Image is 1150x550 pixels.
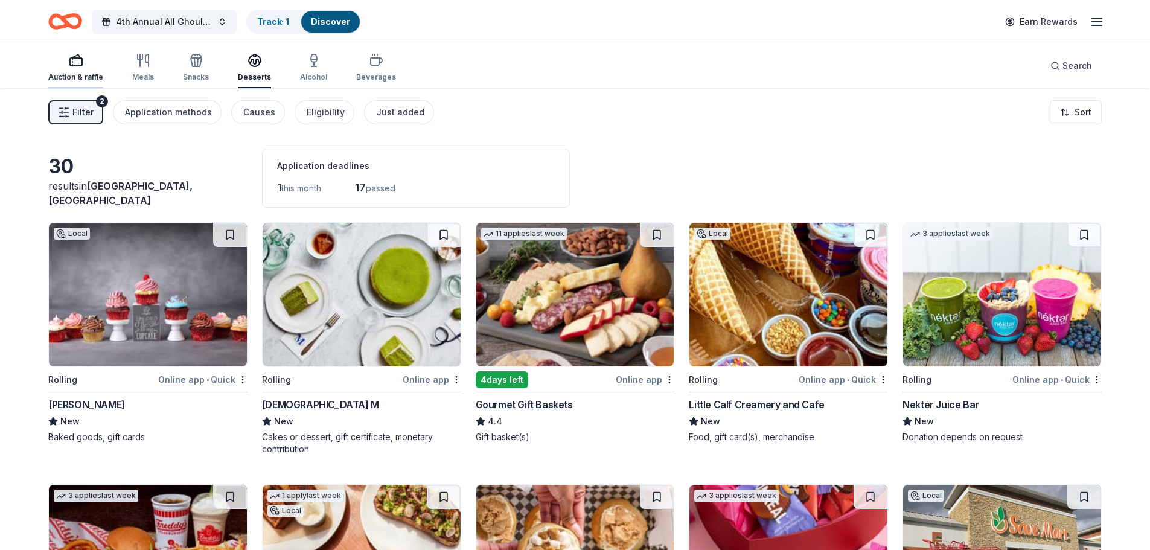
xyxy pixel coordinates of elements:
div: Meals [132,72,154,82]
button: Desserts [238,48,271,88]
div: [PERSON_NAME] [48,397,125,412]
span: passed [366,183,395,193]
span: • [206,375,209,385]
button: Application methods [113,100,222,124]
span: Sort [1075,105,1091,120]
button: Auction & raffle [48,48,103,88]
img: Image for Lady M [263,223,461,366]
div: Desserts [238,72,271,82]
div: Application methods [125,105,212,120]
span: • [1061,375,1063,385]
div: Cakes or dessert, gift certificate, monetary contribution [262,431,461,455]
div: Gourmet Gift Baskets [476,397,573,412]
div: Donation depends on request [902,431,1102,443]
div: 3 applies last week [908,228,992,240]
span: 17 [355,181,366,194]
button: Track· 1Discover [246,10,361,34]
span: 1 [277,181,281,194]
div: [DEMOGRAPHIC_DATA] M [262,397,379,412]
div: Local [267,505,304,517]
button: Alcohol [300,48,327,88]
a: Earn Rewards [998,11,1085,33]
img: Image for Gourmet Gift Baskets [476,223,674,366]
img: Image for Little Calf Creamery and Cafe [689,223,887,366]
div: 3 applies last week [54,490,138,502]
div: Local [54,228,90,240]
div: Causes [243,105,275,120]
div: 11 applies last week [481,228,567,240]
button: 4th Annual All Ghouls Gala [92,10,237,34]
span: [GEOGRAPHIC_DATA], [GEOGRAPHIC_DATA] [48,180,193,206]
div: Beverages [356,72,396,82]
a: Image for Nekter Juice Bar3 applieslast weekRollingOnline app•QuickNekter Juice BarNewDonation de... [902,222,1102,443]
div: Just added [376,105,424,120]
div: results [48,179,248,208]
div: Application deadlines [277,159,555,173]
span: this month [281,183,321,193]
div: Online app Quick [799,372,888,387]
button: Beverages [356,48,396,88]
button: Causes [231,100,285,124]
div: 1 apply last week [267,490,343,502]
span: 4.4 [488,414,502,429]
div: Nekter Juice Bar [902,397,979,412]
button: Filter2 [48,100,103,124]
button: Snacks [183,48,209,88]
a: Image for Gourmet Gift Baskets11 applieslast week4days leftOnline appGourmet Gift Baskets4.4Gift ... [476,222,675,443]
button: Meals [132,48,154,88]
div: Rolling [48,373,77,387]
div: Snacks [183,72,209,82]
button: Search [1041,54,1102,78]
div: Rolling [262,373,291,387]
a: Image for Little Calf Creamery and CafeLocalRollingOnline app•QuickLittle Calf Creamery and CafeN... [689,222,888,443]
button: Sort [1050,100,1102,124]
div: Local [908,490,944,502]
a: Track· 1 [257,16,289,27]
div: Alcohol [300,72,327,82]
div: Online app [403,372,461,387]
span: • [847,375,849,385]
span: New [60,414,80,429]
a: Image for Nadia CakesLocalRollingOnline app•Quick[PERSON_NAME]NewBaked goods, gift cards [48,222,248,443]
div: Rolling [689,373,718,387]
span: New [915,414,934,429]
span: New [701,414,720,429]
img: Image for Nekter Juice Bar [903,223,1101,366]
button: Eligibility [295,100,354,124]
span: in [48,180,193,206]
div: Little Calf Creamery and Cafe [689,397,824,412]
span: Filter [72,105,94,120]
div: 3 applies last week [694,490,779,502]
button: Just added [364,100,434,124]
div: Food, gift card(s), merchandise [689,431,888,443]
div: Auction & raffle [48,72,103,82]
a: Home [48,7,82,36]
div: Eligibility [307,105,345,120]
div: 2 [96,95,108,107]
span: Search [1062,59,1092,73]
div: Online app [616,372,674,387]
div: Baked goods, gift cards [48,431,248,443]
div: Rolling [902,373,931,387]
div: Local [694,228,730,240]
a: Image for Lady MRollingOnline app[DEMOGRAPHIC_DATA] MNewCakes or dessert, gift certificate, monet... [262,222,461,455]
div: 30 [48,155,248,179]
img: Image for Nadia Cakes [49,223,247,366]
div: Online app Quick [158,372,248,387]
span: 4th Annual All Ghouls Gala [116,14,212,29]
div: Online app Quick [1012,372,1102,387]
div: Gift basket(s) [476,431,675,443]
a: Discover [311,16,350,27]
div: 4 days left [476,371,528,388]
span: New [274,414,293,429]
